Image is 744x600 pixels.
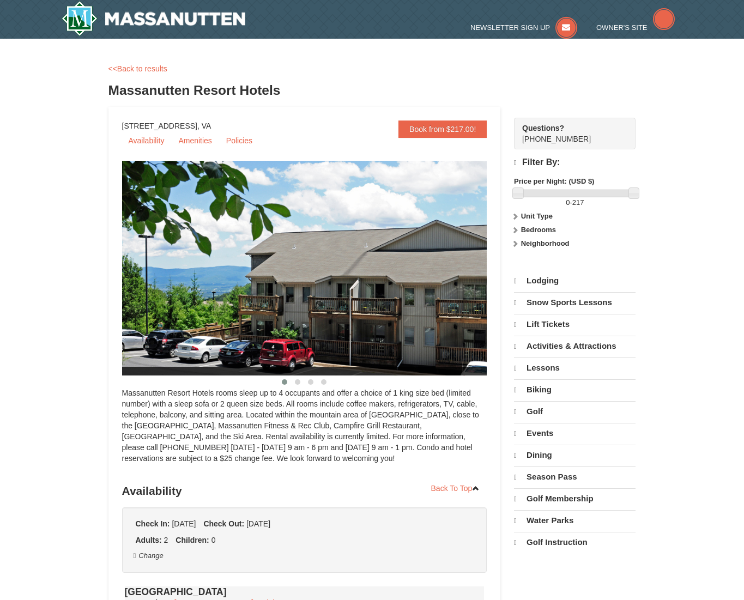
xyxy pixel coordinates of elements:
a: Lodging [514,271,636,291]
h4: [GEOGRAPHIC_DATA] [125,586,485,597]
a: Activities & Attractions [514,336,636,356]
strong: Check Out: [203,519,244,528]
a: Book from $217.00! [398,120,487,138]
a: Biking [514,379,636,400]
a: Newsletter Sign Up [470,23,577,32]
a: <<Back to results [108,64,167,73]
strong: Children: [176,536,209,544]
a: Lessons [514,357,636,378]
span: [DATE] [246,519,270,528]
div: Massanutten Resort Hotels rooms sleep up to 4 occupants and offer a choice of 1 king size bed (li... [122,387,487,475]
h3: Availability [122,480,487,502]
strong: Price per Night: (USD $) [514,177,594,185]
a: Back To Top [424,480,487,496]
img: Massanutten Resort Logo [62,1,246,36]
strong: Neighborhood [521,239,570,247]
a: Water Parks [514,510,636,531]
strong: Questions? [522,124,564,132]
img: 19219026-1-e3b4ac8e.jpg [122,161,515,375]
span: Owner's Site [596,23,648,32]
a: Golf Membership [514,488,636,509]
h4: Filter By: [514,157,636,168]
span: [DATE] [172,519,196,528]
a: Massanutten Resort [62,1,246,36]
span: 217 [572,198,584,207]
a: Season Pass [514,466,636,487]
a: Dining [514,445,636,465]
a: Amenities [172,132,218,149]
a: Policies [220,132,259,149]
a: Events [514,423,636,444]
a: Snow Sports Lessons [514,292,636,313]
a: Owner's Site [596,23,675,32]
strong: Unit Type [521,212,553,220]
a: Availability [122,132,171,149]
strong: Bedrooms [521,226,556,234]
span: Newsletter Sign Up [470,23,550,32]
a: Golf Instruction [514,532,636,553]
button: Change [133,550,164,562]
span: 0 [566,198,570,207]
strong: Adults: [136,536,162,544]
a: Lift Tickets [514,314,636,335]
label: - [514,197,636,208]
span: 0 [211,536,216,544]
span: 2 [164,536,168,544]
span: [PHONE_NUMBER] [522,123,616,143]
a: Golf [514,401,636,422]
h3: Massanutten Resort Hotels [108,80,636,101]
strong: Check In: [136,519,170,528]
